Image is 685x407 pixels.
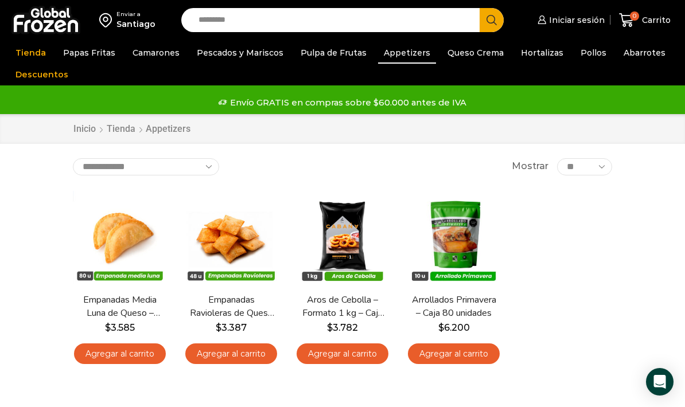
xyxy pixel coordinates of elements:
span: $ [216,322,221,333]
nav: Breadcrumb [73,123,190,136]
span: $ [105,322,111,333]
span: Iniciar sesión [546,14,605,26]
h1: Appetizers [146,123,190,134]
a: Agregar al carrito: “Aros de Cebolla - Formato 1 kg - Caja 10 kg” [297,343,388,365]
a: Appetizers [378,42,436,64]
a: 0 Carrito [616,7,674,34]
a: Pollos [575,42,612,64]
a: Abarrotes [618,42,671,64]
a: Arrollados Primavera – Caja 80 unidades [411,293,496,320]
a: Hortalizas [515,42,569,64]
bdi: 6.200 [438,322,470,333]
a: Tienda [10,42,52,64]
a: Agregar al carrito: “Empanadas Ravioleras de Queso - Caja 288 unidades” [185,343,277,365]
button: Search button [480,8,504,32]
span: Mostrar [512,160,548,173]
div: Open Intercom Messenger [646,368,674,396]
a: Camarones [127,42,185,64]
a: Queso Crema [442,42,509,64]
a: Empanadas Media Luna de Queso – Caja 160 unidades [77,293,162,320]
div: Santiago [116,18,155,30]
a: Tienda [106,123,136,136]
a: Agregar al carrito: “Empanadas Media Luna de Queso - Caja 160 unidades” [74,343,166,365]
span: $ [327,322,333,333]
a: Papas Fritas [57,42,121,64]
a: Agregar al carrito: “Arrollados Primavera - Caja 80 unidades” [408,343,500,365]
bdi: 3.782 [327,322,358,333]
div: Enviar a [116,10,155,18]
span: 0 [630,11,639,21]
a: Aros de Cebolla – Formato 1 kg – Caja 10 kg [300,293,385,320]
a: Descuentos [10,64,74,85]
img: address-field-icon.svg [99,10,116,30]
select: Pedido de la tienda [73,158,219,175]
a: Empanadas Ravioleras de Queso – Caja 288 unidades [189,293,274,320]
a: Inicio [73,123,96,136]
a: Pulpa de Frutas [295,42,372,64]
a: Pescados y Mariscos [191,42,289,64]
span: $ [438,322,444,333]
bdi: 3.387 [216,322,247,333]
bdi: 3.585 [105,322,135,333]
span: Carrito [639,14,671,26]
a: Iniciar sesión [535,9,605,32]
